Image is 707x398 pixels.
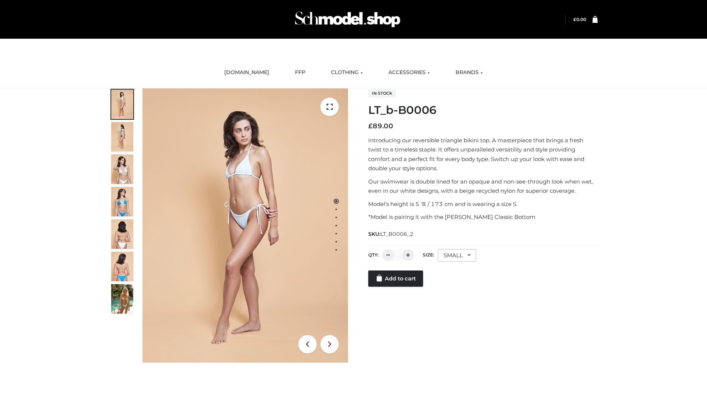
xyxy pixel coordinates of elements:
[289,64,311,81] a: FFP
[111,252,133,281] img: ArielClassicBikiniTop_CloudNine_AzureSky_OW114ECO_8-scaled.jpg
[368,122,373,130] span: £
[573,17,576,22] span: £
[450,64,488,81] a: BRANDS
[368,122,393,130] bdi: 89.00
[111,154,133,184] img: ArielClassicBikiniTop_CloudNine_AzureSky_OW114ECO_3-scaled.jpg
[292,5,403,34] img: Schmodel Admin 964
[111,122,133,151] img: ArielClassicBikiniTop_CloudNine_AzureSky_OW114ECO_2-scaled.jpg
[573,17,586,22] a: £0.00
[219,64,275,81] a: [DOMAIN_NAME]
[438,249,476,262] div: SMALL
[143,88,348,363] img: LT_b-B0006
[368,230,414,238] span: SKU:
[111,219,133,249] img: ArielClassicBikiniTop_CloudNine_AzureSky_OW114ECO_7-scaled.jpg
[368,104,598,117] h1: LT_b-B0006
[368,89,396,98] span: In stock
[380,231,414,237] span: LT_B0006_2
[368,252,379,258] label: QTY:
[368,270,423,287] a: Add to cart
[111,284,133,314] img: Arieltop_CloudNine_AzureSky2.jpg
[423,252,434,258] label: Size:
[111,187,133,216] img: ArielClassicBikiniTop_CloudNine_AzureSky_OW114ECO_4-scaled.jpg
[573,17,586,22] bdi: 0.00
[368,177,598,196] p: Our swimwear is double lined for an opaque and non-see-through look when wet, even in our white d...
[326,64,368,81] a: CLOTHING
[111,90,133,119] img: ArielClassicBikiniTop_CloudNine_AzureSky_OW114ECO_1-scaled.jpg
[368,212,598,222] p: *Model is pairing it with the [PERSON_NAME] Classic Bottom
[368,136,598,173] p: Introducing our reversible triangle bikini top. A masterpiece that brings a fresh twist to a time...
[383,64,435,81] a: ACCESSORIES
[368,199,598,209] p: Model’s height is 5 ‘8 / 173 cm and is wearing a size S.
